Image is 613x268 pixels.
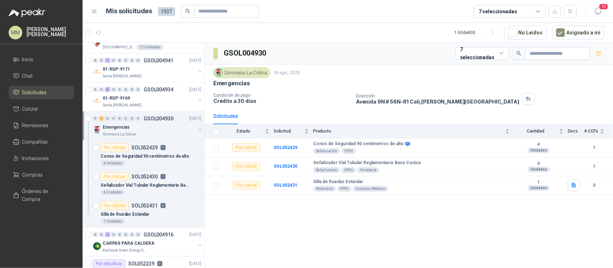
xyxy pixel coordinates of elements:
div: 4 Unidades [101,161,125,166]
div: Por cotizar [232,143,260,152]
b: Silla de Ruedas Estándar [313,179,363,185]
span: 1937 [158,7,175,16]
a: Por cotizarSOL0524301Señalizador Vial Tubular Reglamentario Base Conica4 Unidades [83,169,204,198]
div: 4 Unidades [101,190,125,195]
div: 0 [105,116,110,121]
span: Cotizar [22,105,39,113]
div: 0 [129,232,135,237]
div: Por cotizar [101,172,129,181]
p: 0 [161,203,166,208]
div: Ferretería [357,167,379,173]
div: 0 [99,87,104,92]
b: 0 [584,182,604,189]
img: Logo peakr [9,9,45,17]
span: Estado [223,129,264,134]
div: 0 [129,87,135,92]
div: 0 [135,87,141,92]
div: Por cotizar [232,181,260,190]
div: 0 [123,87,129,92]
div: 0 [93,116,98,121]
h1: Mis solicitudes [106,6,152,16]
p: Emergencias [213,80,250,87]
div: 0 [129,58,135,63]
div: 6 [105,87,110,92]
p: Condición de pago [213,93,350,98]
div: Gimnasio La Colina [213,67,270,78]
p: Santa [PERSON_NAME] [103,102,141,108]
span: Chat [22,72,33,80]
div: 0 [99,58,104,63]
a: Solicitudes [9,86,74,99]
th: Producto [313,124,514,138]
a: SOL052429 [274,145,297,150]
span: Cantidad [514,129,558,134]
div: Mobiliario [313,186,336,192]
p: 19 ago, 2025 [273,70,300,76]
img: Company Logo [93,242,101,250]
a: Remisiones [9,119,74,132]
p: SOL052429 [131,145,158,150]
p: Dirección [356,94,519,99]
p: 4 [157,261,162,266]
a: Inicio [9,53,74,66]
th: Cantidad [514,124,568,138]
a: Compañías [9,135,74,149]
div: 0 [111,87,116,92]
div: Unidades [528,167,550,172]
div: 0 [129,116,135,121]
div: MM [9,26,22,39]
span: Invitaciones [22,154,49,162]
span: Compañías [22,138,48,146]
p: [DATE] [189,231,201,238]
a: Órdenes de Compra [9,185,74,206]
div: 3 [99,116,104,121]
a: 0 0 2 0 0 0 0 0 GSOL004916[DATE] Company LogoCARPAS PARA CALDERABioCosta Green Energy S.A.S [93,230,203,253]
span: Remisiones [22,121,49,129]
p: [GEOGRAPHIC_DATA][PERSON_NAME] [103,44,135,50]
p: Gimnasio La Colina [103,131,136,137]
div: Por adjudicar [93,259,125,268]
a: Invitaciones [9,152,74,165]
th: Estado [223,124,274,138]
div: EPPs [342,148,356,154]
p: BioCosta Green Energy S.A.S [103,248,148,253]
div: Por cotizar [101,201,129,210]
img: Company Logo [215,69,223,77]
a: Compras [9,168,74,182]
p: Señalizador Vial Tubular Reglamentario Base Conica [101,182,190,189]
p: Crédito a 30 días [213,98,350,104]
p: 1 [161,174,166,179]
span: search [516,51,521,56]
button: No Leídos [504,26,547,39]
div: 2 [105,232,110,237]
a: Por cotizarSOL0524291Conos de Seguridad 90 centímetros de alto4 Unidades [83,140,204,169]
div: Insumos Médicos [353,186,388,192]
span: 13 [599,3,609,10]
div: EPPs [342,167,356,173]
b: 1 [584,144,604,151]
div: 0 [117,116,122,121]
b: 1 [514,180,563,186]
span: search [185,9,190,14]
a: SOL052431 [274,183,297,188]
div: 0 [135,232,141,237]
p: 1 [161,145,166,150]
div: 0 [135,58,141,63]
div: 0 [93,87,98,92]
span: Compras [22,171,43,179]
div: 1 [105,58,110,63]
div: 0 [93,58,98,63]
div: 0 [111,232,116,237]
span: Producto [313,129,504,134]
p: [DATE] [189,57,201,64]
a: 0 3 0 0 0 0 0 0 GSOL004930[DATE] Company LogoEmergenciasGimnasio La Colina [93,114,203,137]
div: 0 [123,232,129,237]
img: Company Logo [93,97,101,105]
p: [DATE] [189,260,201,267]
img: Company Logo [93,126,101,134]
a: Chat [9,69,74,83]
div: 0 [99,232,104,237]
img: Company Logo [93,68,101,76]
div: 1 Unidades [101,219,125,224]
